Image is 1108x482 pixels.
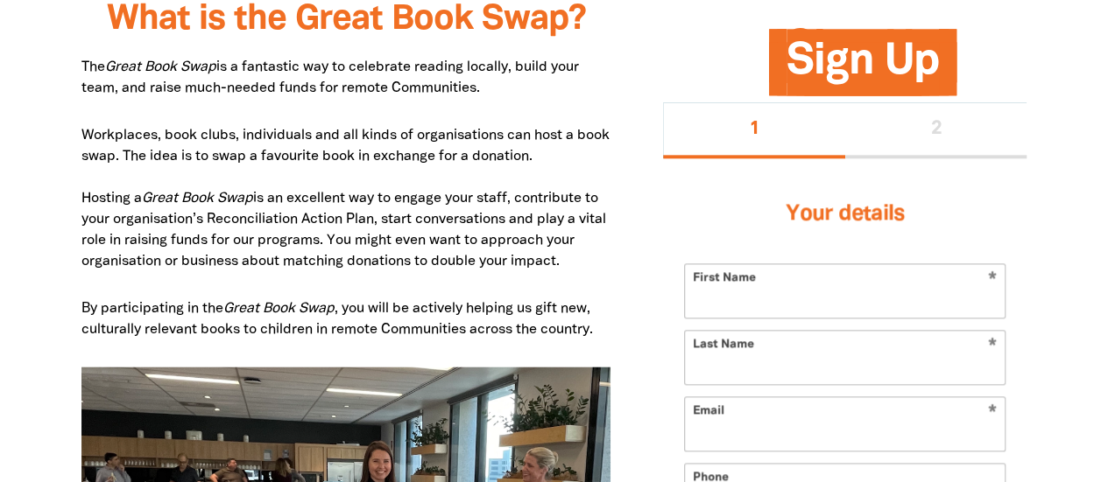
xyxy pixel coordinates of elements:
[106,3,585,36] span: What is the Great Book Swap?
[684,179,1006,249] h3: Your details
[105,61,216,73] em: Great Book Swap
[223,303,335,315] em: Great Book Swap
[787,42,939,95] span: Sign Up
[81,125,611,272] p: Workplaces, book clubs, individuals and all kinds of organisations can host a book swap. The idea...
[81,57,611,99] p: The is a fantastic way to celebrate reading locally, build your team, and raise much-needed funds...
[142,192,253,205] em: Great Book Swap
[81,298,611,340] p: By participating in the , you will be actively helping us gift new, culturally relevant books to ...
[663,102,845,158] button: Stage 1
